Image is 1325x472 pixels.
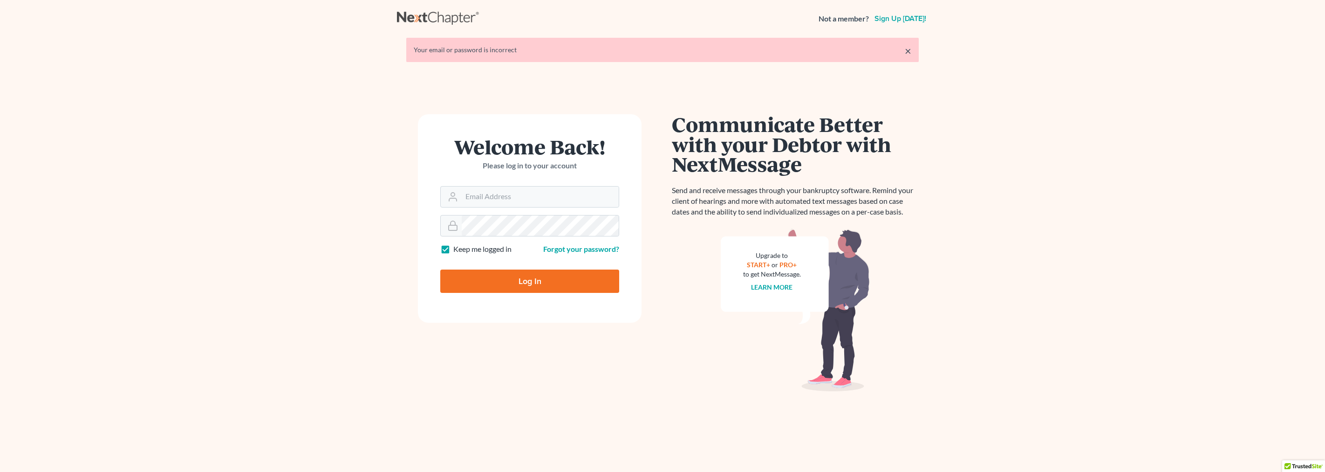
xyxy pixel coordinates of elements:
p: Please log in to your account [440,160,619,171]
span: or [772,261,779,269]
input: Email Address [462,187,619,207]
a: × [905,45,911,56]
div: Upgrade to [743,251,801,260]
div: Your email or password is incorrect [414,45,911,55]
a: START+ [747,261,771,269]
a: PRO+ [780,261,797,269]
strong: Not a member? [819,14,869,24]
h1: Communicate Better with your Debtor with NextMessage [672,114,919,174]
a: Learn more [751,283,793,291]
h1: Welcome Back! [440,137,619,157]
p: Send and receive messages through your bankruptcy software. Remind your client of hearings and mo... [672,185,919,217]
a: Sign up [DATE]! [873,15,928,22]
div: to get NextMessage. [743,270,801,279]
input: Log In [440,270,619,293]
a: Forgot your password? [543,244,619,253]
label: Keep me logged in [453,244,512,255]
img: nextmessage_bg-59042aed3d76b12b5cd301f8e5b87938c9018125f34e5fa2b7a6b67550977c72.svg [721,229,870,392]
